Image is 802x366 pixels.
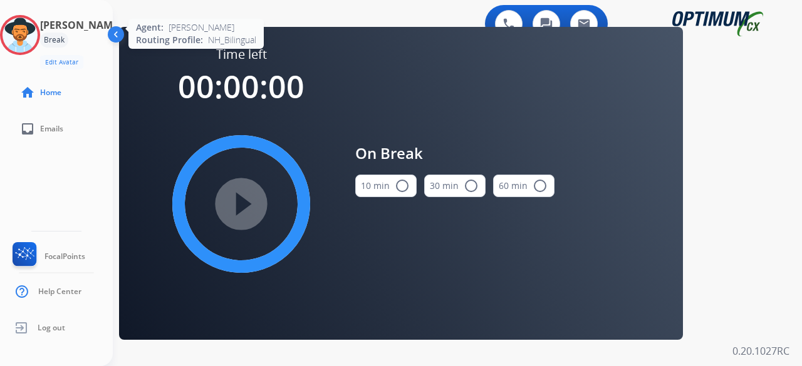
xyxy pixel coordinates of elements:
[40,18,122,33] h3: [PERSON_NAME]
[464,178,479,193] mat-icon: radio_button_unchecked
[208,34,256,46] span: NH_Bilingual
[40,33,68,48] div: Break
[395,178,410,193] mat-icon: radio_button_unchecked
[355,142,555,165] span: On Break
[493,175,555,197] button: 60 min
[136,34,203,46] span: Routing Profile:
[424,175,486,197] button: 30 min
[20,85,35,100] mat-icon: home
[40,55,83,69] button: Edit Avatar
[44,252,85,262] span: FocalPoints
[355,175,417,197] button: 10 min
[3,18,38,53] img: avatar
[732,343,789,358] p: 0.20.1027RC
[216,46,267,63] span: Time left
[533,178,548,193] mat-icon: radio_button_unchecked
[38,287,81,297] span: Help Center
[169,21,234,34] span: [PERSON_NAME]
[38,323,65,333] span: Log out
[136,21,164,34] span: Agent:
[10,242,85,271] a: FocalPoints
[40,88,61,98] span: Home
[20,121,35,136] mat-icon: inbox
[40,124,63,134] span: Emails
[178,65,305,108] span: 00:00:00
